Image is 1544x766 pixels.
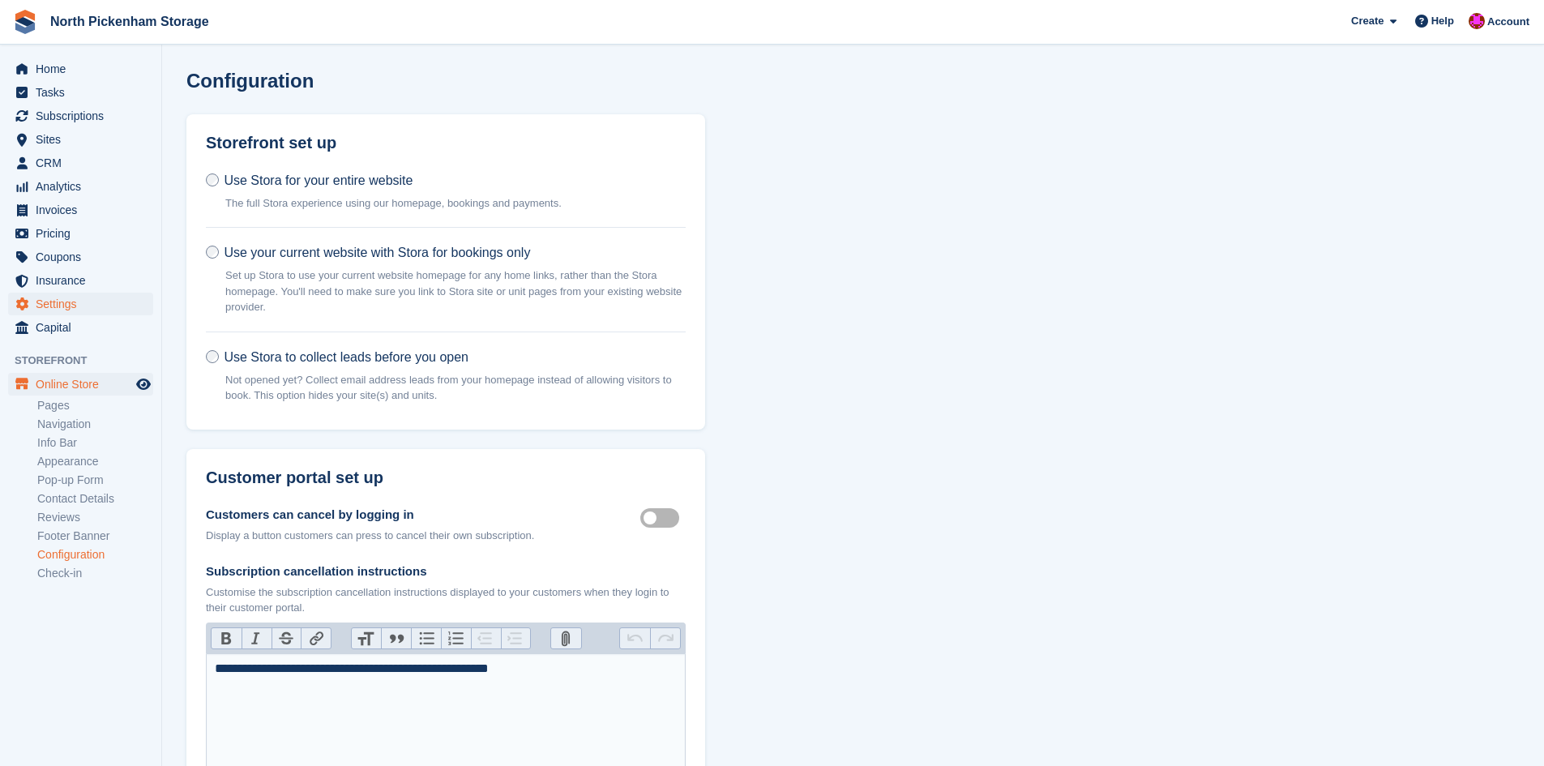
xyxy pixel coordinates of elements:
div: Display a button customers can press to cancel their own subscription. [206,528,534,544]
p: Not opened yet? Collect email address leads from your homepage instead of allowing visitors to bo... [225,372,686,404]
a: Preview store [134,374,153,394]
a: Check-in [37,566,153,581]
button: Heading [352,628,382,649]
a: menu [8,105,153,127]
span: Account [1487,14,1529,30]
div: Customers can cancel by logging in [206,506,534,524]
a: Contact Details [37,491,153,507]
button: Bold [212,628,242,649]
span: Sites [36,128,133,151]
a: menu [8,222,153,245]
button: Redo [650,628,680,649]
span: CRM [36,152,133,174]
a: Appearance [37,454,153,469]
a: menu [8,175,153,198]
p: The full Stora experience using our homepage, bookings and payments. [225,195,562,212]
span: Subscriptions [36,105,133,127]
a: Pages [37,398,153,413]
span: Insurance [36,269,133,292]
h2: Storefront set up [206,134,686,152]
button: Numbers [441,628,471,649]
a: menu [8,199,153,221]
a: menu [8,293,153,315]
span: Use Stora to collect leads before you open [224,350,468,364]
a: menu [8,128,153,151]
a: menu [8,58,153,80]
button: Increase Level [501,628,531,649]
a: Footer Banner [37,528,153,544]
span: Use your current website with Stora for bookings only [224,246,530,259]
h1: Configuration [186,70,314,92]
div: Customise the subscription cancellation instructions displayed to your customers when they login ... [206,584,686,616]
button: Undo [620,628,650,649]
button: Italic [242,628,272,649]
input: Use your current website with Stora for bookings only Set up Stora to use your current website ho... [206,246,219,259]
span: Invoices [36,199,133,221]
div: Subscription cancellation instructions [206,563,686,581]
h2: Customer portal set up [206,469,686,487]
img: Dylan Taylor [1469,13,1485,29]
a: Info Bar [37,435,153,451]
span: Capital [36,316,133,339]
a: Configuration [37,547,153,563]
span: Analytics [36,175,133,198]
button: Link [301,628,331,649]
a: North Pickenham Storage [44,8,216,35]
a: menu [8,81,153,104]
span: Help [1431,13,1454,29]
a: Navigation [37,417,153,432]
button: Strikethrough [272,628,302,649]
p: Set up Stora to use your current website homepage for any home links, rather than the Stora homep... [225,267,686,315]
a: menu [8,269,153,292]
span: Coupons [36,246,133,268]
button: Quote [381,628,411,649]
span: Pricing [36,222,133,245]
span: Storefront [15,353,161,369]
a: Reviews [37,510,153,525]
a: menu [8,152,153,174]
a: Pop-up Form [37,473,153,488]
a: menu [8,316,153,339]
label: Customer self cancellable [640,517,686,520]
a: menu [8,246,153,268]
button: Bullets [411,628,441,649]
span: Create [1351,13,1384,29]
input: Use Stora for your entire website The full Stora experience using our homepage, bookings and paym... [206,173,219,186]
a: menu [8,373,153,396]
span: Online Store [36,373,133,396]
span: Settings [36,293,133,315]
span: Home [36,58,133,80]
input: Use Stora to collect leads before you open Not opened yet? Collect email address leads from your ... [206,350,219,363]
button: Attach Files [551,628,581,649]
img: stora-icon-8386f47178a22dfd0bd8f6a31ec36ba5ce8667c1dd55bd0f319d3a0aa187defe.svg [13,10,37,34]
span: Tasks [36,81,133,104]
button: Decrease Level [471,628,501,649]
span: Use Stora for your entire website [224,173,413,187]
